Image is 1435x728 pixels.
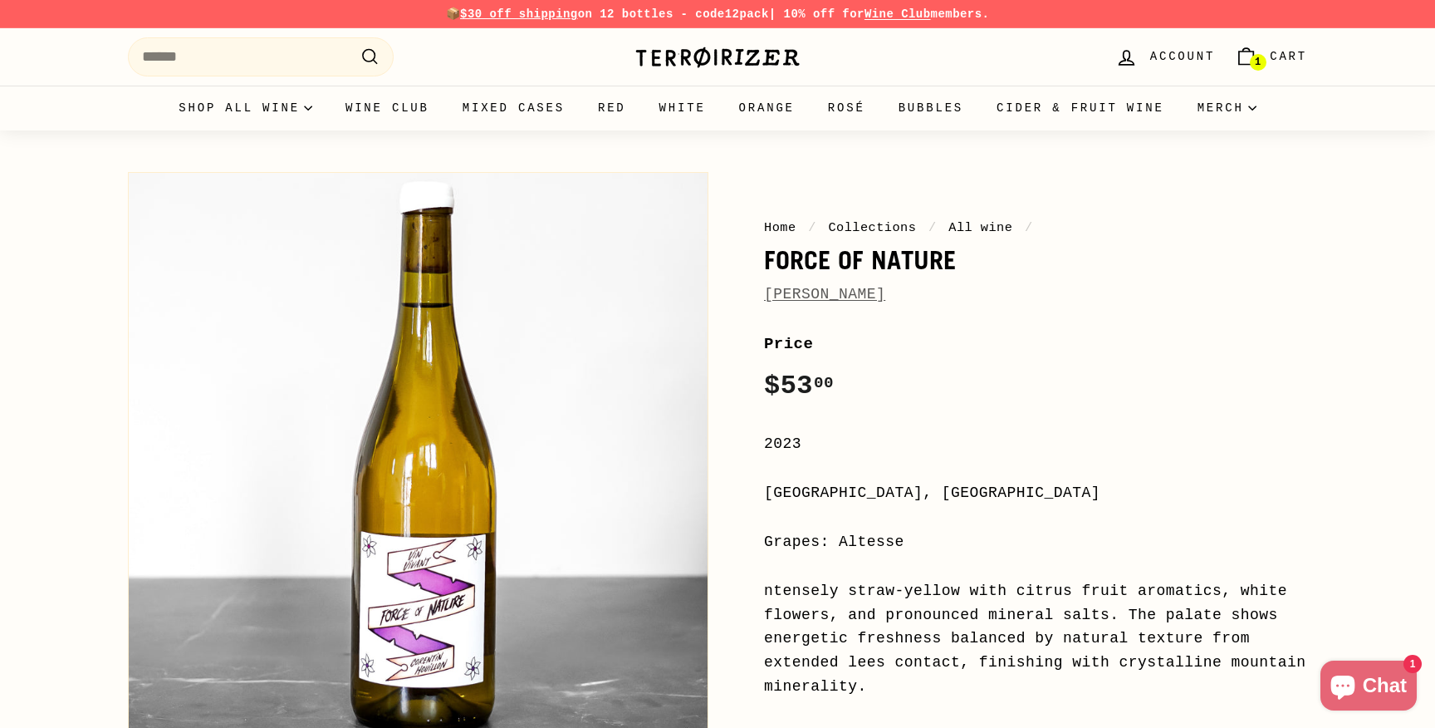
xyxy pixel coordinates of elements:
[764,332,1307,357] label: Price
[446,86,581,130] a: Mixed Cases
[764,371,834,401] span: $53
[882,86,980,130] a: Bubbles
[1315,661,1422,715] inbox-online-store-chat: Shopify online store chat
[924,220,941,235] span: /
[828,220,916,235] a: Collections
[864,7,931,21] a: Wine Club
[460,7,578,21] span: $30 off shipping
[1150,47,1215,66] span: Account
[1105,32,1225,81] a: Account
[948,220,1012,235] a: All wine
[1270,47,1307,66] span: Cart
[764,220,796,235] a: Home
[722,86,811,130] a: Orange
[581,86,643,130] a: Red
[1255,57,1261,68] span: 1
[725,7,769,21] strong: 12pack
[814,374,834,392] sup: 00
[1021,220,1037,235] span: /
[764,246,1307,274] h1: Force of Nature
[643,86,722,130] a: White
[162,86,329,130] summary: Shop all wine
[804,220,820,235] span: /
[764,530,1307,554] div: Grapes: Altesse
[764,432,1307,456] div: 2023
[1225,32,1317,81] a: Cart
[980,86,1181,130] a: Cider & Fruit Wine
[95,86,1340,130] div: Primary
[811,86,882,130] a: Rosé
[764,286,885,303] a: [PERSON_NAME]
[764,218,1307,238] nav: breadcrumbs
[329,86,446,130] a: Wine Club
[1181,86,1273,130] summary: Merch
[764,579,1307,699] div: ntensely straw-yellow with citrus fruit aromatics, white flowers, and pronounced mineral salts. T...
[128,5,1307,23] p: 📦 on 12 bottles - code | 10% off for members.
[764,481,1307,505] div: [GEOGRAPHIC_DATA], [GEOGRAPHIC_DATA]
